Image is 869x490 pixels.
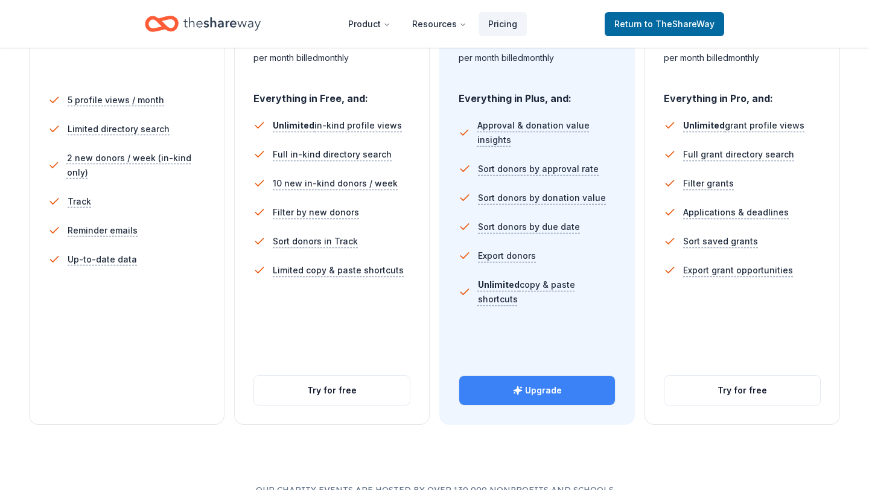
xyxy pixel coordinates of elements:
span: Applications & deadlines [683,205,789,220]
span: Sort saved grants [683,234,758,249]
span: Return [614,17,715,31]
span: Sort donors by due date [478,220,580,234]
span: $ 119 [664,14,722,48]
span: to TheShareWay [645,19,715,29]
span: grant profile views [683,120,804,130]
div: per month billed monthly [253,51,410,65]
span: in-kind profile views [273,120,402,130]
span: $ 29 [253,14,307,48]
span: Sort donors by approval rate [478,162,599,176]
span: Export grant opportunities [683,263,793,278]
span: Up-to-date data [68,252,137,267]
button: Try for free [664,376,820,405]
button: Upgrade [459,376,615,405]
span: Filter grants [683,176,734,191]
span: copy & paste shortcuts [478,279,575,304]
span: Full grant directory search [683,147,794,162]
span: Limited directory search [68,122,170,136]
div: Everything in Plus, and: [459,81,616,106]
span: Reminder emails [68,223,138,238]
span: Unlimited [273,120,314,130]
span: Approval & donation value insights [477,118,616,147]
a: Pricing [479,12,527,36]
span: Sort donors by donation value [478,191,606,205]
span: Unlimited [683,120,725,130]
span: Unlimited [478,279,520,290]
nav: Main [339,10,527,38]
span: Export donors [478,249,536,263]
span: Sort donors in Track [273,234,358,249]
a: Returnto TheShareWay [605,12,724,36]
span: Track [68,194,91,209]
a: Home [145,10,261,38]
div: per month billed monthly [664,51,821,65]
span: Limited copy & paste shortcuts [273,263,404,278]
span: Filter by new donors [273,205,359,220]
span: 10 new in-kind donors / week [273,176,398,191]
button: Try for free [254,376,410,405]
span: $ 59 [459,14,511,48]
span: 2 new donors / week (in-kind only) [67,151,205,180]
div: Everything in Pro, and: [664,81,821,106]
span: Full in-kind directory search [273,147,392,162]
div: Everything in Free, and: [253,81,410,106]
button: Resources [403,12,476,36]
span: 5 profile views / month [68,93,164,107]
button: Product [339,12,400,36]
div: per month billed monthly [459,51,616,65]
